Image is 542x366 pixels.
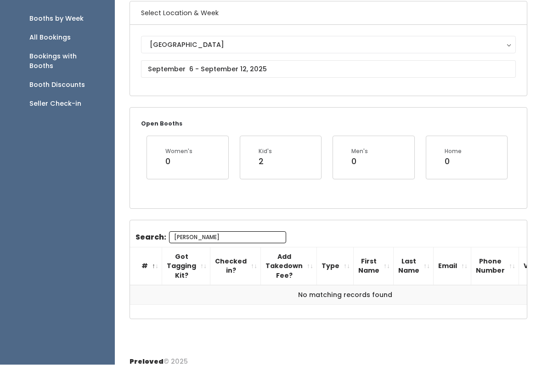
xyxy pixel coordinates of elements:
[135,233,286,245] label: Search:
[354,249,394,287] th: First Name: activate to sort column ascending
[317,249,354,287] th: Type: activate to sort column ascending
[29,82,85,91] div: Booth Discounts
[150,41,507,51] div: [GEOGRAPHIC_DATA]
[351,157,368,169] div: 0
[141,38,516,55] button: [GEOGRAPHIC_DATA]
[162,249,210,287] th: Got Tagging Kit?: activate to sort column ascending
[261,249,317,287] th: Add Takedown Fee?: activate to sort column ascending
[130,3,527,27] h6: Select Location & Week
[210,249,261,287] th: Checked in?: activate to sort column ascending
[445,157,462,169] div: 0
[29,16,84,25] div: Booths by Week
[259,149,272,157] div: Kid's
[169,233,286,245] input: Search:
[130,249,162,287] th: #: activate to sort column descending
[141,121,182,129] small: Open Booths
[351,149,368,157] div: Men's
[29,53,100,73] div: Bookings with Booths
[165,149,192,157] div: Women's
[29,101,81,110] div: Seller Check-in
[394,249,434,287] th: Last Name: activate to sort column ascending
[445,149,462,157] div: Home
[434,249,471,287] th: Email: activate to sort column ascending
[259,157,272,169] div: 2
[471,249,519,287] th: Phone Number: activate to sort column ascending
[165,157,192,169] div: 0
[29,34,71,44] div: All Bookings
[141,62,516,80] input: September 6 - September 12, 2025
